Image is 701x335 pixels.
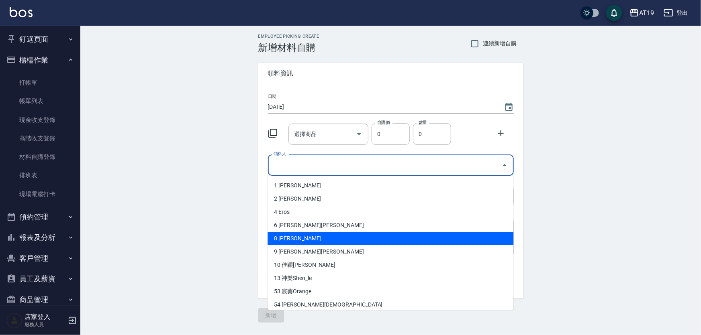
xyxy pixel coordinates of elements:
[3,29,77,50] button: 釘選頁面
[3,207,77,227] button: 預約管理
[3,92,77,110] a: 帳單列表
[268,205,513,219] li: 4 Eros
[25,321,65,328] p: 服務人員
[606,5,622,21] button: save
[268,219,513,232] li: 6 [PERSON_NAME][PERSON_NAME]
[3,166,77,185] a: 排班表
[3,148,77,166] a: 材料自購登錄
[660,6,691,20] button: 登出
[3,248,77,269] button: 客戶管理
[25,313,65,321] h5: 店家登入
[3,185,77,203] a: 現場電腦打卡
[3,289,77,310] button: 商品管理
[268,93,276,99] label: 日期
[639,8,654,18] div: AT19
[268,298,513,311] li: 54 [PERSON_NAME][DEMOGRAPHIC_DATA]
[3,111,77,129] a: 現金收支登錄
[499,97,519,117] button: Choose date, selected date is 2025-09-12
[377,120,390,126] label: 自購價
[258,34,319,39] h2: Employee Picking Create
[268,179,513,192] li: 1 [PERSON_NAME]
[353,128,366,140] button: Open
[268,258,513,272] li: 10 佳穎[PERSON_NAME]
[419,120,427,126] label: 數量
[483,39,517,48] span: 連續新增自購
[3,227,77,248] button: 報表及分析
[6,313,22,329] img: Person
[3,73,77,92] a: 打帳單
[268,69,514,77] span: 領料資訊
[268,272,513,285] li: 13 神樂Shen_le
[258,277,523,298] div: 合計： 0
[268,232,513,245] li: 8 [PERSON_NAME]
[268,100,496,114] input: YYYY/MM/DD
[268,192,513,205] li: 2 [PERSON_NAME]
[498,159,511,172] button: Close
[258,42,319,53] h3: 新增材料自購
[3,129,77,148] a: 高階收支登錄
[10,7,33,17] img: Logo
[3,268,77,289] button: 員工及薪資
[626,5,657,21] button: AT19
[268,285,513,298] li: 53 宸蓁Orange
[274,151,286,157] label: 領料人
[268,245,513,258] li: 9 [PERSON_NAME][PERSON_NAME]
[3,50,77,71] button: 櫃檯作業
